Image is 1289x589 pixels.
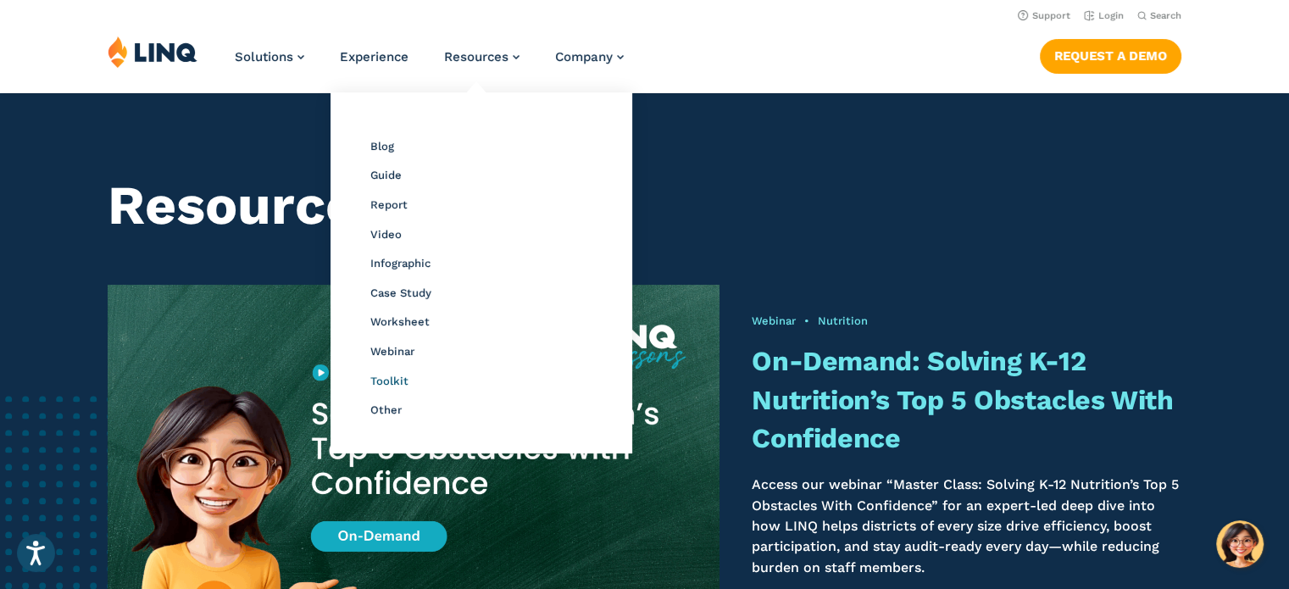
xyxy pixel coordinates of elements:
a: Worksheet [370,315,430,328]
button: Hello, have a question? Let’s chat. [1216,520,1264,568]
a: Support [1018,10,1070,21]
a: Resources [444,49,519,64]
a: Video [370,228,402,241]
nav: Button Navigation [1040,36,1181,73]
span: Solutions [235,49,293,64]
a: Toolkit [370,375,408,387]
a: Case Study [370,286,431,299]
button: Open Search Bar [1137,9,1181,22]
span: Resources [444,49,508,64]
a: Guide [370,169,402,181]
a: On-Demand: Solving K-12 Nutrition’s Top 5 Obstacles With Confidence [752,345,1173,454]
a: Report [370,198,408,211]
a: Infographic [370,257,431,269]
h1: Resource Library [108,175,1181,237]
a: Company [555,49,624,64]
div: • [752,314,1181,329]
a: Solutions [235,49,304,64]
a: Login [1084,10,1124,21]
nav: Primary Navigation [235,36,624,92]
a: Experience [340,49,408,64]
a: Nutrition [818,314,868,327]
img: LINQ | K‑12 Software [108,36,197,68]
a: Request a Demo [1040,39,1181,73]
span: Search [1150,10,1181,21]
a: Other [370,403,402,416]
a: Webinar [752,314,796,327]
p: Access our webinar “Master Class: Solving K-12 Nutrition’s Top 5 Obstacles With Confidence” for a... [752,475,1181,578]
span: Company [555,49,613,64]
a: Webinar [370,345,414,358]
a: Blog [370,140,394,153]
